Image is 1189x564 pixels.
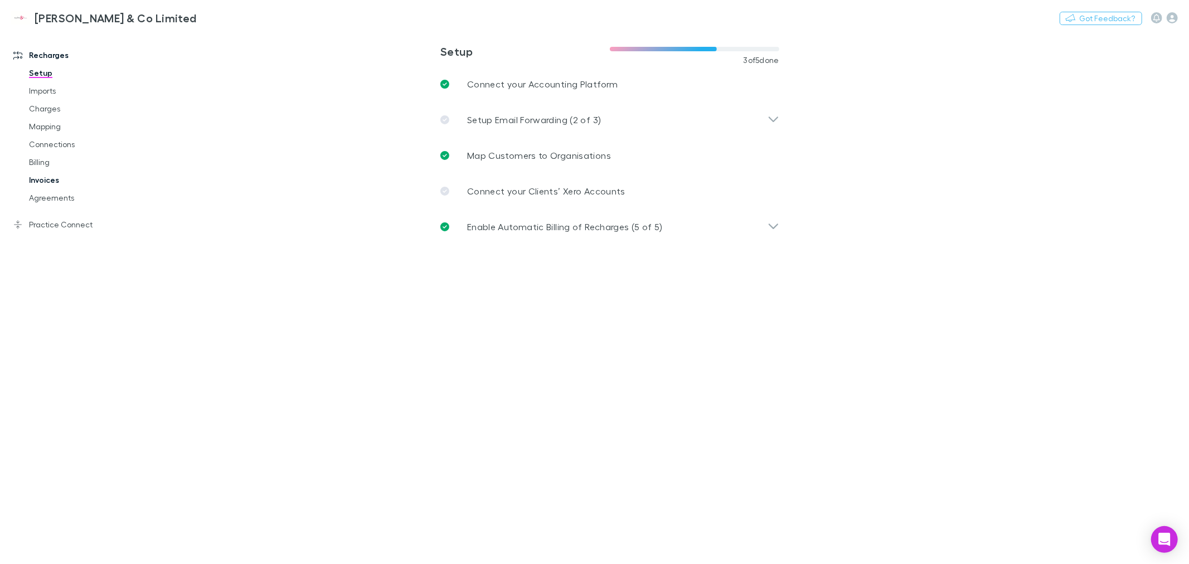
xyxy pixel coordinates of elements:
[431,138,788,173] a: Map Customers to Organisations
[467,220,663,234] p: Enable Automatic Billing of Recharges (5 of 5)
[18,153,154,171] a: Billing
[35,11,197,25] h3: [PERSON_NAME] & Co Limited
[467,77,618,91] p: Connect your Accounting Platform
[1151,526,1178,553] div: Open Intercom Messenger
[18,135,154,153] a: Connections
[4,4,203,31] a: [PERSON_NAME] & Co Limited
[18,82,154,100] a: Imports
[467,149,611,162] p: Map Customers to Organisations
[431,66,788,102] a: Connect your Accounting Platform
[431,173,788,209] a: Connect your Clients’ Xero Accounts
[1060,12,1142,25] button: Got Feedback?
[743,56,779,65] span: 3 of 5 done
[18,118,154,135] a: Mapping
[11,11,30,25] img: Epplett & Co Limited's Logo
[431,209,788,245] div: Enable Automatic Billing of Recharges (5 of 5)
[18,64,154,82] a: Setup
[2,46,154,64] a: Recharges
[467,113,601,127] p: Setup Email Forwarding (2 of 3)
[18,189,154,207] a: Agreements
[18,100,154,118] a: Charges
[431,102,788,138] div: Setup Email Forwarding (2 of 3)
[440,45,610,58] h3: Setup
[467,184,625,198] p: Connect your Clients’ Xero Accounts
[18,171,154,189] a: Invoices
[2,216,154,234] a: Practice Connect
